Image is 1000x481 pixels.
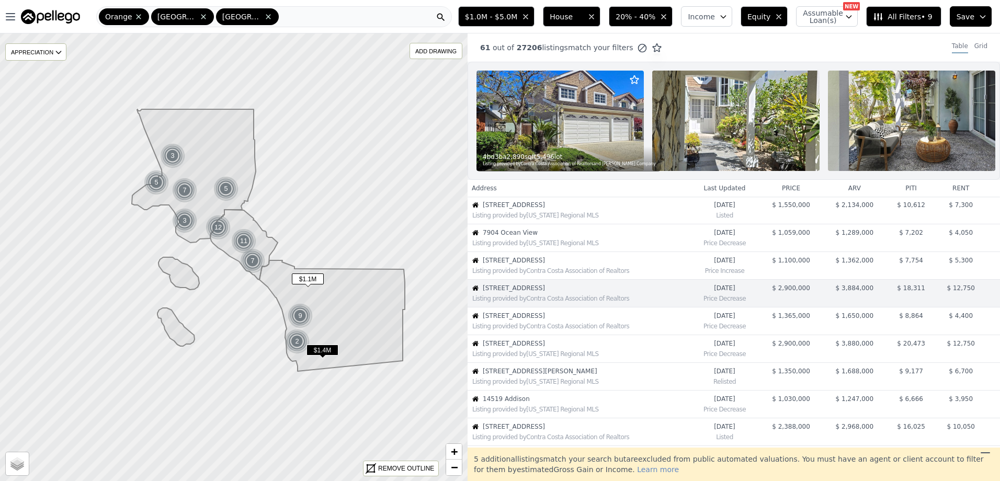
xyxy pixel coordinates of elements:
[306,345,338,360] div: $1.4M
[451,461,458,474] span: −
[947,340,975,347] span: $ 12,750
[609,6,673,27] button: 20% - 40%
[483,256,689,265] span: [STREET_ADDRESS]
[472,230,479,236] img: House
[222,12,262,22] span: [GEOGRAPHIC_DATA]
[772,284,810,292] span: $ 2,900,000
[472,368,479,374] img: House
[741,6,788,27] button: Equity
[472,294,689,303] div: Listing provided by Contra Costa Association of Realtors
[472,433,689,441] div: Listing provided by Contra Costa Association of Realtors
[472,322,689,330] div: Listing provided by Contra Costa Association of Realtors
[213,176,239,201] img: g1.png
[472,239,689,247] div: Listing provided by [US_STATE] Regional MLS
[472,285,479,291] img: House
[652,71,820,171] img: Property Photo 2
[866,6,941,27] button: All Filters• 9
[694,339,755,348] time: 2025-08-19 02:21
[694,348,755,358] div: Price Decrease
[897,201,925,209] span: $ 10,612
[476,71,644,171] img: Property Photo 1
[206,215,231,240] img: g1.png
[836,340,874,347] span: $ 3,880,000
[897,340,925,347] span: $ 20,473
[949,201,973,209] span: $ 7,300
[843,2,860,10] div: NEW
[681,6,732,27] button: Income
[772,395,810,403] span: $ 1,030,000
[514,43,542,52] span: 27206
[772,368,810,375] span: $ 1,350,000
[947,284,975,292] span: $ 12,750
[694,209,755,220] div: Listed
[160,143,186,168] img: g1.png
[694,431,755,441] div: Listed
[468,62,1000,180] a: Property Photo 14bd3ba2,890sqft5,496lotListing provided byContra Costa Association of Realtorsand...
[446,444,462,460] a: Zoom in
[897,284,925,292] span: $ 18,311
[157,12,197,22] span: [GEOGRAPHIC_DATA]
[772,340,810,347] span: $ 2,900,000
[694,292,755,303] div: Price Decrease
[468,42,662,53] div: out of listings
[803,9,836,24] span: Assumable Loan(s)
[949,312,973,319] span: $ 4,400
[694,228,755,237] time: 2025-08-19 22:59
[472,313,479,319] img: House
[952,42,968,53] div: Table
[483,161,656,167] div: Listing provided by Contra Costa Association of Realtors and [PERSON_NAME] Company
[887,180,936,197] th: piti
[306,345,338,356] span: $1.4M
[796,6,858,27] button: Assumable Loan(s)
[694,422,755,431] time: 2025-08-16 02:47
[483,395,689,403] span: 14519 Addison
[936,180,986,197] th: rent
[472,423,479,430] img: House
[480,43,490,52] span: 61
[899,395,923,403] span: $ 6,666
[949,368,973,375] span: $ 6,700
[240,248,265,273] div: 7
[451,445,458,458] span: +
[836,368,874,375] span: $ 1,688,000
[144,170,169,195] div: 5
[472,350,689,358] div: Listing provided by [US_STATE] Regional MLS
[899,257,923,264] span: $ 7,754
[690,180,759,197] th: Last Updated
[483,312,689,320] span: [STREET_ADDRESS]
[772,257,810,264] span: $ 1,100,000
[472,377,689,386] div: Listing provided by [US_STATE] Regional MLS
[483,153,656,161] div: 4 bd 3 ba sqft lot
[836,312,874,319] span: $ 1,650,000
[694,375,755,386] div: Relisted
[694,284,755,292] time: 2025-08-19 07:52
[694,237,755,247] div: Price Decrease
[507,153,525,161] span: 2,890
[231,228,256,254] div: 11
[105,12,132,22] span: Orange
[483,339,689,348] span: [STREET_ADDRESS]
[568,42,633,53] span: match your filters
[472,340,479,347] img: House
[472,396,479,402] img: House
[172,178,198,203] img: g1.png
[694,312,755,320] time: 2025-08-19 07:27
[694,265,755,275] div: Price Increase
[899,368,923,375] span: $ 9,177
[747,12,770,22] span: Equity
[292,273,324,289] div: $1.1M
[483,284,689,292] span: [STREET_ADDRESS]
[694,320,755,330] div: Price Decrease
[949,257,973,264] span: $ 5,300
[160,143,185,168] div: 3
[974,42,987,53] div: Grid
[240,248,266,273] img: g1.png
[472,267,689,275] div: Listing provided by Contra Costa Association of Realtors
[21,9,80,24] img: Pellego
[950,6,992,27] button: Save
[616,12,655,22] span: 20% - 40%
[285,329,310,354] img: g1.png
[836,423,874,430] span: $ 2,968,000
[823,180,886,197] th: arv
[206,215,231,240] div: 12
